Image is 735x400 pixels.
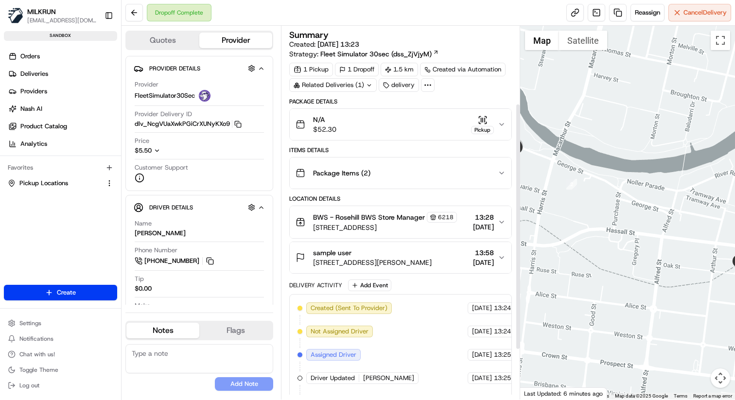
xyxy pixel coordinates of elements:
span: [PERSON_NAME] [363,374,414,383]
span: Analytics [20,139,47,148]
span: Provider Details [149,65,200,72]
span: Not Assigned Driver [311,327,368,336]
span: 13:28 [473,212,494,222]
a: Terms [674,393,687,399]
span: Name [135,219,152,228]
span: Customer Support [135,163,188,172]
button: [EMAIL_ADDRESS][DOMAIN_NAME] [27,17,97,24]
div: Favorites [4,160,117,175]
button: CancelDelivery [668,4,731,21]
button: Pickup Locations [4,175,117,191]
a: Pickup Locations [8,179,102,188]
a: Orders [4,49,121,64]
button: Settings [4,316,117,330]
div: Package Details [289,98,512,105]
div: Items Details [289,146,512,154]
span: MILKRUN [27,7,56,17]
button: Package Items (2) [290,157,511,189]
span: sample user [313,248,351,258]
span: Toggle Theme [19,366,58,374]
a: Report a map error [693,393,732,399]
span: Cancel Delivery [683,8,727,17]
button: Notes [126,323,199,338]
button: Quotes [126,33,199,48]
span: Make [135,301,150,310]
button: dlv_NcgVUaXwkPGiCrXUNyKXo9 [135,120,242,128]
span: [DATE] [472,327,492,336]
button: MILKRUNMILKRUN[EMAIL_ADDRESS][DOMAIN_NAME] [4,4,101,27]
span: Phone Number [135,246,177,255]
a: Open this area in Google Maps (opens a new window) [523,387,555,400]
button: Show street map [525,31,559,50]
a: Deliveries [4,66,121,82]
span: [DATE] 13:23 [317,40,359,49]
div: delivery [379,78,419,92]
span: [DATE] [473,222,494,232]
span: Provider Delivery ID [135,110,192,119]
span: $5.50 [135,146,152,155]
a: Product Catalog [4,119,121,134]
span: 13:25 AEST [494,374,528,383]
span: 13:25 AEST [494,350,528,359]
button: Pickup [471,115,494,134]
span: [PHONE_NUMBER] [144,257,199,265]
button: Log out [4,379,117,392]
span: Deliveries [20,70,48,78]
span: Reassign [635,8,660,17]
span: FleetSimulator30Sec [135,91,195,100]
button: Map camera controls [711,368,730,388]
div: [PERSON_NAME] [135,229,186,238]
span: Provider [135,80,158,89]
button: Add Event [348,279,391,291]
span: N/A [313,115,336,124]
button: Provider Details [134,60,265,76]
span: Created (Sent To Provider) [311,304,387,313]
div: Location Details [289,195,512,203]
span: Price [135,137,149,145]
div: Delivery Activity [289,281,342,289]
span: 13:58 [473,248,494,258]
div: $0.00 [135,284,152,293]
span: Settings [19,319,41,327]
button: Driver Details [134,199,265,215]
button: BWS - Rosehill BWS Store Manager6218[STREET_ADDRESS]13:28[DATE] [290,206,511,238]
a: [PHONE_NUMBER] [135,256,215,266]
span: $52.30 [313,124,336,134]
div: Pickup [471,126,494,134]
a: Fleet Simulator 30sec (dss_ZjVjyM) [320,49,439,59]
button: N/A$52.30Pickup [290,109,511,140]
button: Create [4,285,117,300]
div: 1.5 km [381,63,418,76]
span: Create [57,288,76,297]
a: Providers [4,84,121,99]
span: [STREET_ADDRESS] [313,223,457,232]
span: [STREET_ADDRESS][PERSON_NAME] [313,258,432,267]
span: Nash AI [20,104,42,113]
a: Analytics [4,136,121,152]
span: Map data ©2025 Google [615,393,668,399]
span: Driver Details [149,204,193,211]
span: Tip [135,275,144,283]
button: Flags [199,323,272,338]
span: Driver Updated [311,374,355,383]
button: Chat with us! [4,348,117,361]
a: Created via Automation [420,63,506,76]
button: Reassign [630,4,665,21]
div: 1 Dropoff [335,63,379,76]
span: Providers [20,87,47,96]
button: Toggle fullscreen view [711,31,730,50]
a: Nash AI [4,101,121,117]
span: Assigned Driver [311,350,356,359]
span: Package Items ( 2 ) [313,168,370,178]
span: 13:24 AEST [494,327,528,336]
button: Provider [199,33,272,48]
span: 13:24 AEST [494,304,528,313]
span: BWS - Rosehill BWS Store Manager [313,212,425,222]
span: [DATE] [472,350,492,359]
button: Notifications [4,332,117,346]
span: [DATE] [472,374,492,383]
span: [DATE] [472,304,492,313]
div: 2 [566,179,577,190]
span: Orders [20,52,40,61]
